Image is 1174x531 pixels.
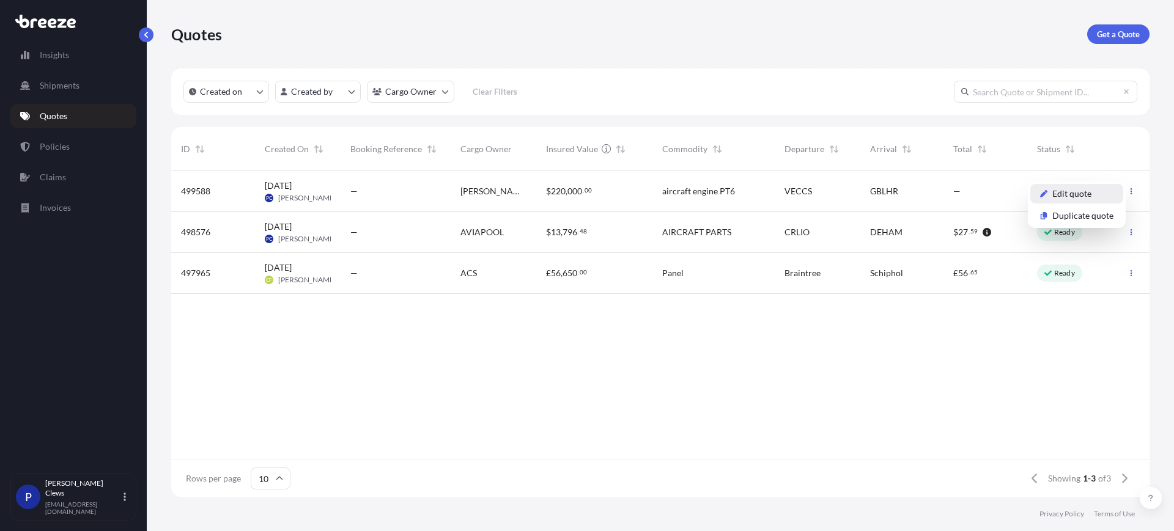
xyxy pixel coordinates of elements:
p: Edit quote [1052,188,1091,200]
p: Duplicate quote [1052,210,1113,222]
p: Get a Quote [1097,28,1140,40]
div: Actions [1028,181,1126,228]
p: Quotes [171,24,222,44]
a: Duplicate quote [1030,206,1123,225]
a: Edit quote [1030,184,1123,203]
